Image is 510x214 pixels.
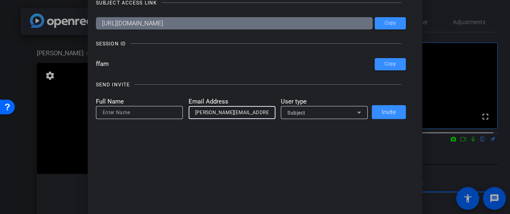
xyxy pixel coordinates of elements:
[375,17,406,29] button: Copy
[96,97,183,106] mat-label: Full Name
[96,40,126,48] div: SESSION ID
[102,108,176,117] input: Enter Name
[385,20,396,26] span: Copy
[385,61,396,67] span: Copy
[96,40,406,48] openreel-title-line: SESSION ID
[195,108,269,117] input: Enter Email
[96,81,130,89] div: SEND INVITE
[96,81,406,89] openreel-title-line: SEND INVITE
[287,110,305,116] span: Subject
[281,97,368,106] mat-label: User type
[375,58,406,70] button: Copy
[189,97,275,106] mat-label: Email Address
